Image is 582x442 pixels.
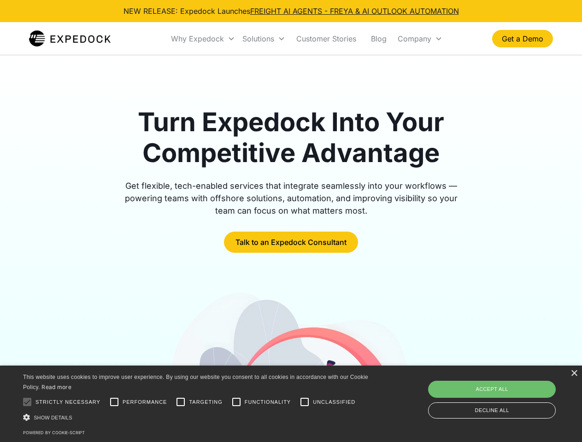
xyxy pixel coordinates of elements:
[394,23,446,54] div: Company
[29,29,111,48] img: Expedock Logo
[429,343,582,442] iframe: Chat Widget
[29,29,111,48] a: home
[41,384,71,390] a: Read more
[289,23,364,54] a: Customer Stories
[398,34,431,43] div: Company
[364,23,394,54] a: Blog
[34,415,72,420] span: Show details
[313,398,355,406] span: Unclassified
[189,398,222,406] span: Targeting
[171,34,224,43] div: Why Expedock
[242,34,274,43] div: Solutions
[492,30,553,47] a: Get a Demo
[23,430,85,435] a: Powered by cookie-script
[239,23,289,54] div: Solutions
[114,180,468,217] div: Get flexible, tech-enabled services that integrate seamlessly into your workflows — powering team...
[35,398,100,406] span: Strictly necessary
[250,6,459,16] a: FREIGHT AI AGENTS - FREYA & AI OUTLOOK AUTOMATION
[123,398,167,406] span: Performance
[167,23,239,54] div: Why Expedock
[123,6,459,17] div: NEW RELEASE: Expedock Launches
[23,413,371,422] div: Show details
[23,374,368,391] span: This website uses cookies to improve user experience. By using our website you consent to all coo...
[114,107,468,169] h1: Turn Expedock Into Your Competitive Advantage
[224,232,358,253] a: Talk to an Expedock Consultant
[245,398,291,406] span: Functionality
